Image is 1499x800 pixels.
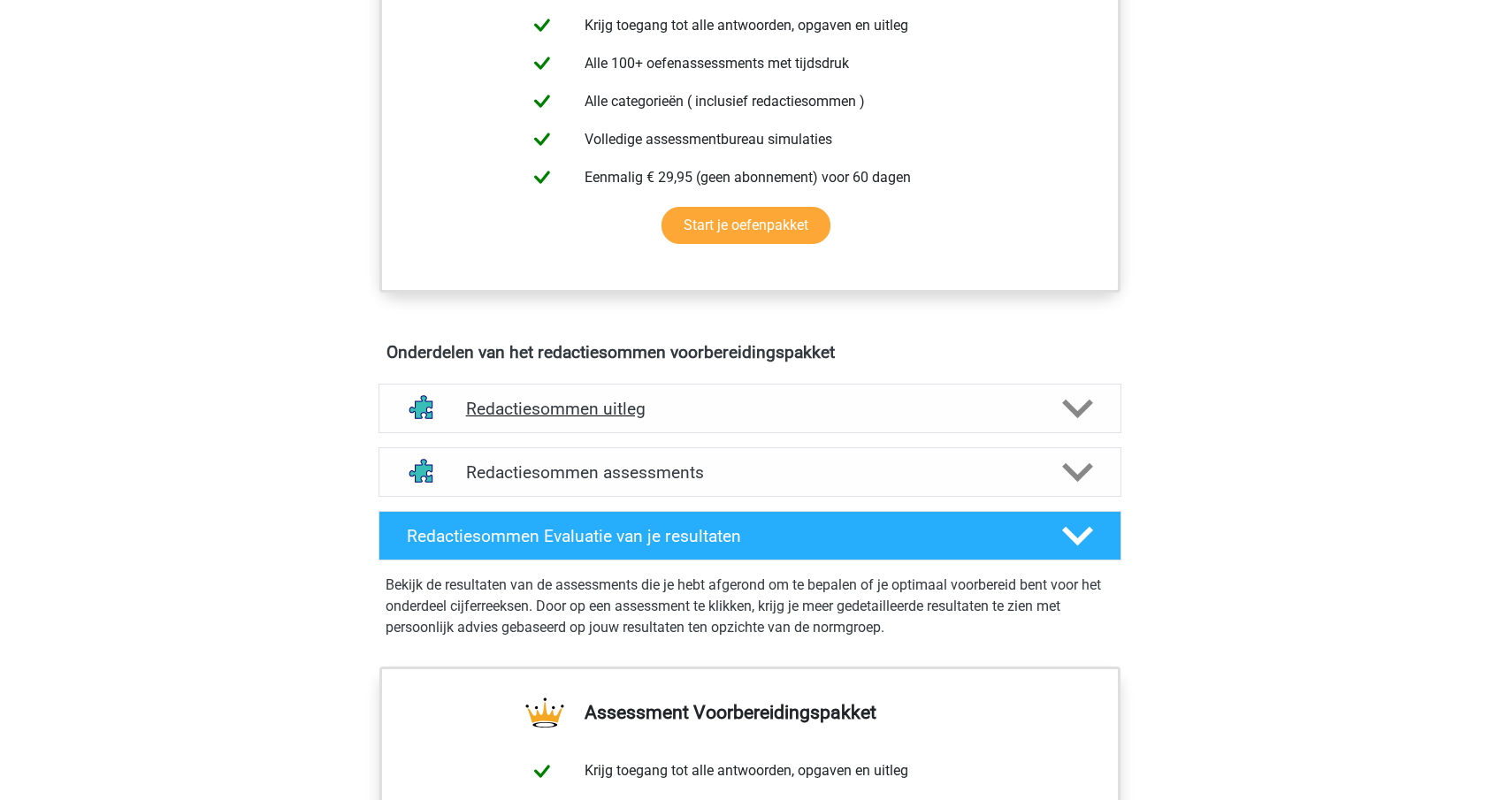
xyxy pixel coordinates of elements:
a: assessments Redactiesommen assessments [371,447,1128,497]
h4: Redactiesommen uitleg [466,399,1034,419]
h4: Redactiesommen assessments [466,462,1034,483]
img: redactiesommen assessments [401,450,446,495]
p: Bekijk de resultaten van de assessments die je hebt afgerond om te bepalen of je optimaal voorber... [386,575,1114,638]
h4: Redactiesommen Evaluatie van je resultaten [407,526,1034,546]
h4: Onderdelen van het redactiesommen voorbereidingspakket [386,342,1113,362]
a: uitleg Redactiesommen uitleg [371,384,1128,433]
a: Start je oefenpakket [662,207,830,244]
a: Redactiesommen Evaluatie van je resultaten [371,511,1128,560]
img: redactiesommen uitleg [401,386,446,431]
